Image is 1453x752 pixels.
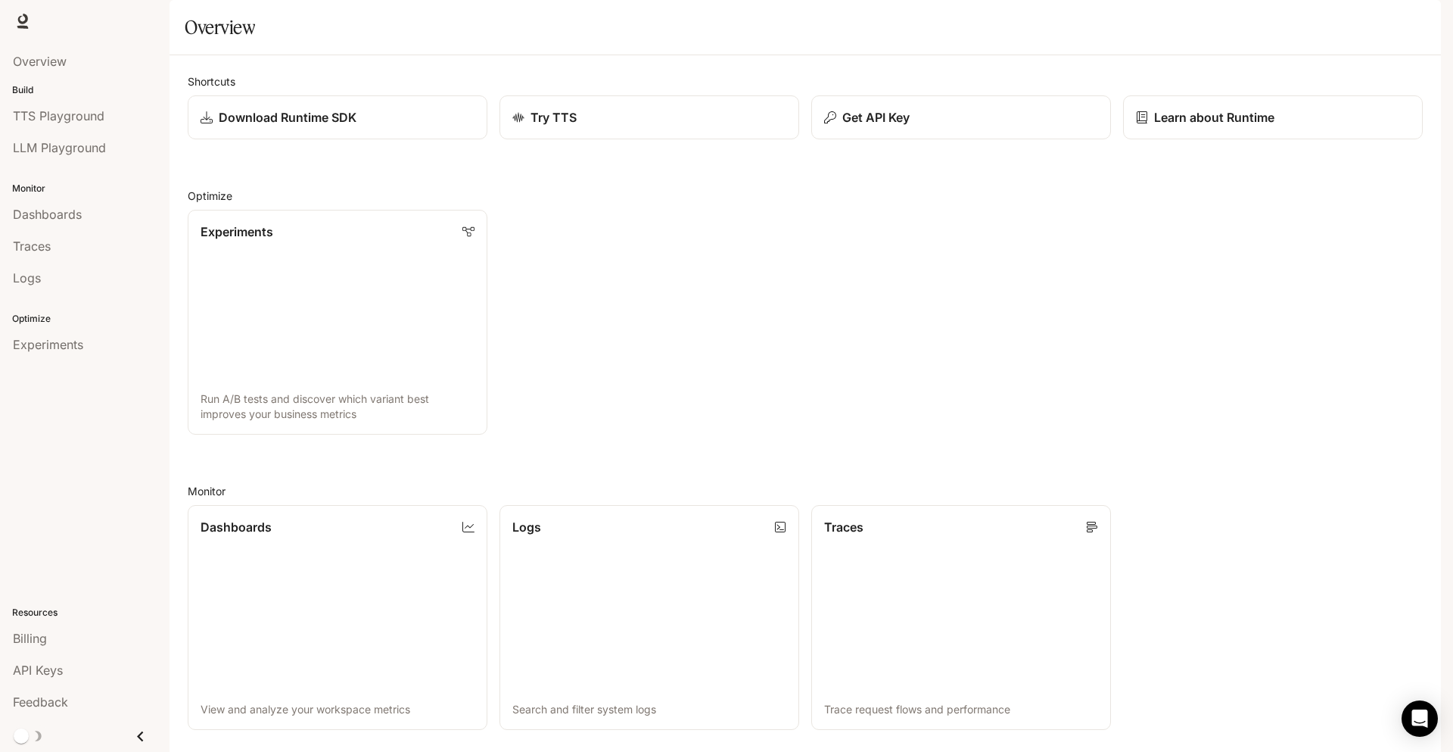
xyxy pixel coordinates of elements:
a: LogsSearch and filter system logs [499,505,799,730]
p: Get API Key [842,108,910,126]
a: Learn about Runtime [1123,95,1423,139]
p: Download Runtime SDK [219,108,356,126]
button: Get API Key [811,95,1111,139]
p: View and analyze your workspace metrics [201,702,474,717]
a: Download Runtime SDK [188,95,487,139]
p: Logs [512,518,541,536]
p: Run A/B tests and discover which variant best improves your business metrics [201,392,474,422]
p: Experiments [201,223,273,241]
h2: Shortcuts [188,73,1423,89]
h2: Optimize [188,188,1423,204]
p: Traces [824,518,863,536]
div: Open Intercom Messenger [1402,701,1438,737]
p: Learn about Runtime [1154,108,1274,126]
p: Dashboards [201,518,272,536]
h1: Overview [185,12,255,42]
h2: Monitor [188,483,1423,499]
p: Try TTS [530,108,577,126]
p: Trace request flows and performance [824,702,1098,717]
a: DashboardsView and analyze your workspace metrics [188,505,487,730]
a: TracesTrace request flows and performance [811,505,1111,730]
a: ExperimentsRun A/B tests and discover which variant best improves your business metrics [188,210,487,435]
a: Try TTS [499,95,799,139]
p: Search and filter system logs [512,702,786,717]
